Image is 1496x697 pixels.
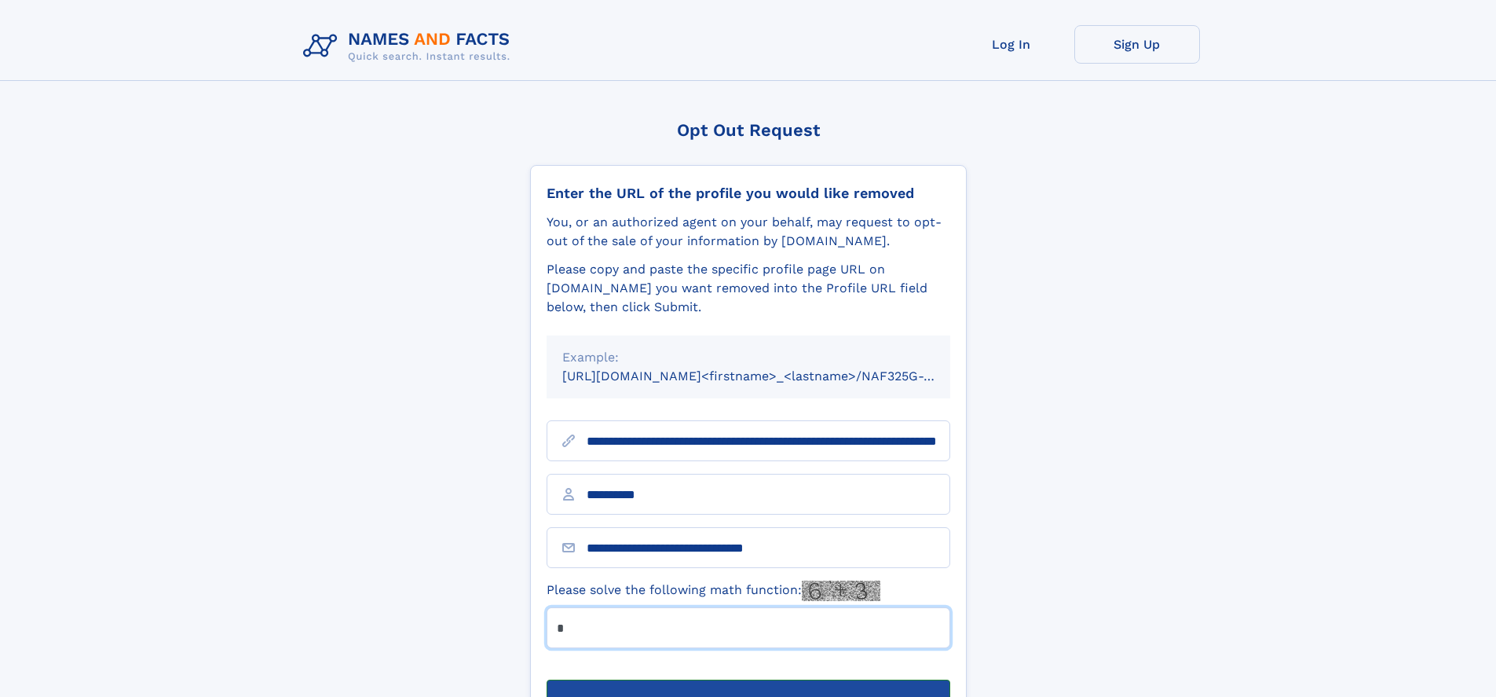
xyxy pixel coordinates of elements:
[562,348,935,367] div: Example:
[547,185,950,202] div: Enter the URL of the profile you would like removed
[530,120,967,140] div: Opt Out Request
[562,369,980,383] small: [URL][DOMAIN_NAME]<firstname>_<lastname>/NAF325G-xxxxxxxx
[949,25,1074,64] a: Log In
[547,213,950,251] div: You, or an authorized agent on your behalf, may request to opt-out of the sale of your informatio...
[1074,25,1200,64] a: Sign Up
[297,25,523,68] img: Logo Names and Facts
[547,581,880,601] label: Please solve the following math function:
[547,260,950,317] div: Please copy and paste the specific profile page URL on [DOMAIN_NAME] you want removed into the Pr...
